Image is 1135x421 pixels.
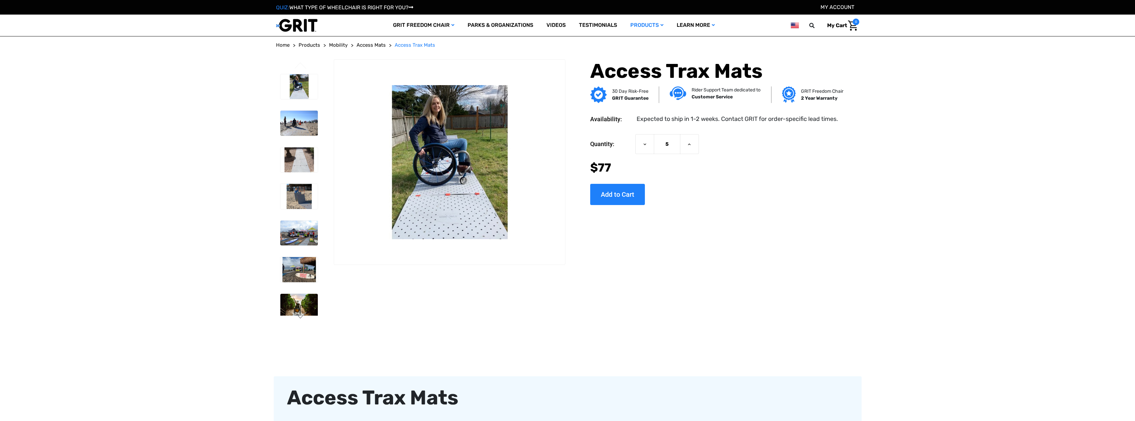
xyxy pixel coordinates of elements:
[822,19,859,32] a: Cart with 0 items
[612,88,649,95] p: 30 Day Risk-Free
[624,15,670,36] a: Products
[280,221,318,246] img: Access Trax Mats
[612,95,649,101] strong: GRIT Guarantee
[357,41,386,49] a: Access Mats
[276,19,317,32] img: GRIT All-Terrain Wheelchair and Mobility Equipment
[590,115,632,124] dt: Availability:
[461,15,540,36] a: Parks & Organizations
[287,383,848,413] div: Access Trax Mats
[692,94,733,100] strong: Customer Service
[395,41,435,49] a: Access Trax Mats
[276,42,290,48] span: Home
[590,161,611,175] span: $77
[299,42,320,48] span: Products
[276,41,859,49] nav: Breadcrumb
[386,15,461,36] a: GRIT Freedom Chair
[294,62,308,70] button: Go to slide 6 of 6
[590,184,645,205] input: Add to Cart
[782,86,796,103] img: Grit freedom
[395,42,435,48] span: Access Trax Mats
[590,59,841,83] h1: Access Trax Mats
[294,312,308,320] button: Go to slide 2 of 6
[329,42,348,48] span: Mobility
[827,22,847,28] span: My Cart
[280,74,318,99] img: Access Trax Mats
[280,111,318,136] img: Access Trax Mats
[801,95,837,101] strong: 2 Year Warranty
[853,19,859,25] span: 0
[540,15,572,36] a: Videos
[637,115,838,124] dd: Expected to ship in 1-2 weeks. Contact GRIT for order-specific lead times.
[791,21,799,29] img: us.png
[276,41,290,49] a: Home
[590,86,607,103] img: GRIT Guarantee
[821,4,854,10] a: Account
[334,85,565,239] img: Access Trax Mats
[276,4,413,11] a: QUIZ:WHAT TYPE OF WHEELCHAIR IS RIGHT FOR YOU?
[357,42,386,48] span: Access Mats
[848,21,858,31] img: Cart
[670,86,686,100] img: Customer service
[276,4,289,11] span: QUIZ:
[280,294,318,319] img: Access Trax Mats
[692,86,761,93] p: Rider Support Team dedicated to
[670,15,721,36] a: Learn More
[572,15,624,36] a: Testimonials
[299,41,320,49] a: Products
[280,184,318,209] img: Access Trax Mats
[329,41,348,49] a: Mobility
[590,134,632,154] label: Quantity:
[280,147,318,173] img: Access Trax Mats
[812,19,822,32] input: Search
[801,88,843,95] p: GRIT Freedom Chair
[280,257,318,282] img: Access Trax Mats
